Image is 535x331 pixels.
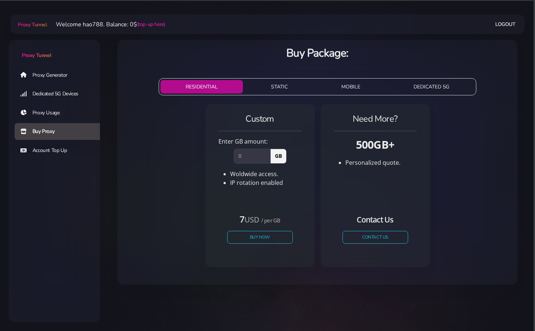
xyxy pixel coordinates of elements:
[15,123,106,140] a: Buy Proxy
[270,149,286,163] span: GB
[261,217,280,224] small: / per GB
[357,214,393,225] small: Contact Us
[227,213,293,225] h4: 7
[230,170,302,178] li: Woldwide access.
[15,66,106,83] a: Proxy Generator
[214,137,306,146] div: Enter GB amount:
[47,20,165,29] li: Welcome hao788. Balance: 0$
[334,113,417,125] h4: Need More?
[218,113,302,125] h4: Custom
[388,80,474,94] button: DEDICATED 5G
[16,19,47,30] a: Proxy Tunnel
[234,149,271,163] input: 0
[137,20,165,28] a: (top-up here)
[244,214,259,225] small: USD
[22,52,51,59] span: Proxy Tunnel
[495,18,516,31] a: Logout
[334,137,417,152] h3: 500GB+
[9,40,100,59] a: Proxy Tunnel
[500,296,526,322] iframe: Webchat Widget
[246,80,313,94] button: STATIC
[160,80,243,94] button: RESIDENTIAL
[15,85,106,102] a: Dedicated 5G Devices
[316,80,385,94] button: MOBILE
[18,21,47,28] span: Proxy Tunnel
[230,178,302,187] li: IP rotation enabled
[15,104,106,121] a: Proxy Usage
[227,231,293,244] button: Buy Now
[345,158,417,167] li: Personalized quote.
[342,231,408,244] a: CONTACT US
[15,142,106,159] a: Account Top Up
[123,46,512,61] h3: Buy Package:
